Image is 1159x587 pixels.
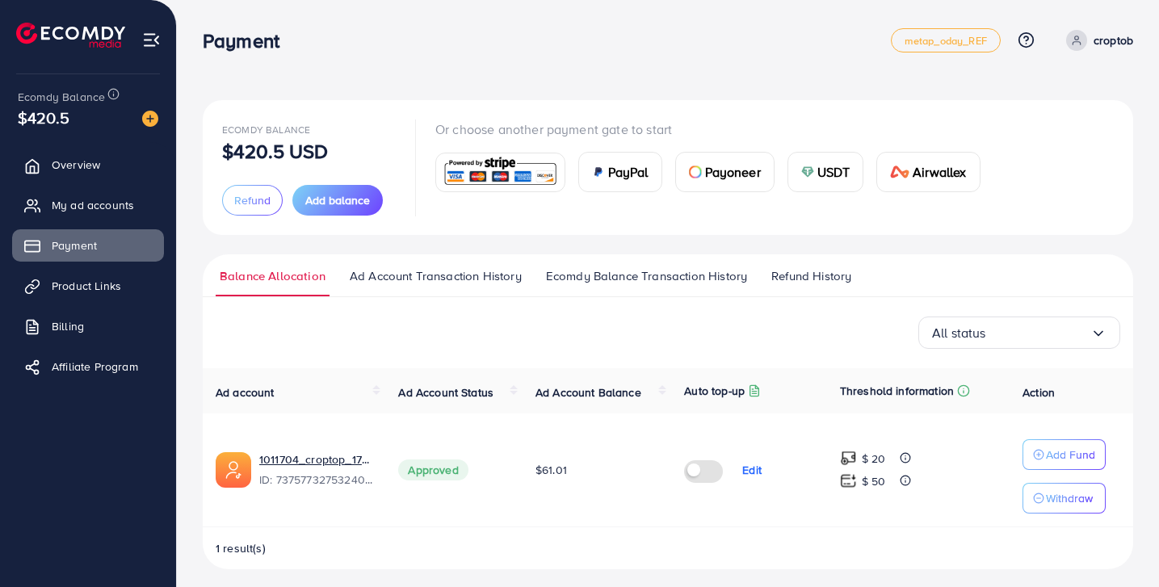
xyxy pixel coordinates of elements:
[535,384,641,400] span: Ad Account Balance
[1060,30,1133,51] a: croptob
[52,278,121,294] span: Product Links
[435,153,565,192] a: card
[891,28,1001,52] a: metap_oday_REF
[292,185,383,216] button: Add balance
[216,452,251,488] img: ic-ads-acc.e4c84228.svg
[905,36,987,46] span: metap_oday_REF
[535,462,567,478] span: $61.01
[203,29,292,52] h3: Payment
[787,152,864,192] a: cardUSDT
[578,152,662,192] a: cardPayPal
[222,123,310,136] span: Ecomdy Balance
[862,449,886,468] p: $ 20
[52,197,134,213] span: My ad accounts
[52,157,100,173] span: Overview
[12,229,164,262] a: Payment
[675,152,775,192] a: cardPayoneer
[259,451,372,488] div: <span class='underline'>1011704_croptop_1717306054760</span></br>7375773275324071952
[1046,445,1095,464] p: Add Fund
[840,381,954,400] p: Threshold information
[441,155,560,190] img: card
[684,381,745,400] p: Auto top-up
[350,267,522,285] span: Ad Account Transaction History
[222,141,329,161] p: $420.5 USD
[546,267,747,285] span: Ecomdy Balance Transaction History
[398,384,493,400] span: Ad Account Status
[12,149,164,181] a: Overview
[435,119,993,139] p: Or choose another payment gate to start
[12,350,164,383] a: Affiliate Program
[234,192,271,208] span: Refund
[1094,31,1133,50] p: croptob
[259,451,372,468] a: 1011704_croptop_1717306054760
[52,318,84,334] span: Billing
[52,237,97,254] span: Payment
[862,472,886,491] p: $ 50
[12,189,164,221] a: My ad accounts
[18,106,69,129] span: $420.5
[12,310,164,342] a: Billing
[142,31,161,49] img: menu
[918,317,1120,349] div: Search for option
[1090,514,1147,575] iframe: Chat
[986,321,1090,346] input: Search for option
[771,267,851,285] span: Refund History
[16,23,125,48] img: logo
[12,270,164,302] a: Product Links
[305,192,370,208] span: Add balance
[840,472,857,489] img: top-up amount
[18,89,105,105] span: Ecomdy Balance
[801,166,814,178] img: card
[890,166,909,178] img: card
[216,540,266,556] span: 1 result(s)
[220,267,325,285] span: Balance Allocation
[398,459,468,480] span: Approved
[216,384,275,400] span: Ad account
[705,162,761,182] span: Payoneer
[222,185,283,216] button: Refund
[689,166,702,178] img: card
[1023,439,1106,470] button: Add Fund
[1023,483,1106,514] button: Withdraw
[817,162,850,182] span: USDT
[913,162,966,182] span: Airwallex
[142,111,158,127] img: image
[1046,488,1093,508] p: Withdraw
[608,162,649,182] span: PayPal
[1023,384,1055,400] span: Action
[876,152,980,192] a: cardAirwallex
[592,166,605,178] img: card
[742,460,762,480] p: Edit
[52,358,138,375] span: Affiliate Program
[259,472,372,488] span: ID: 7375773275324071952
[840,450,857,467] img: top-up amount
[932,321,986,346] span: All status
